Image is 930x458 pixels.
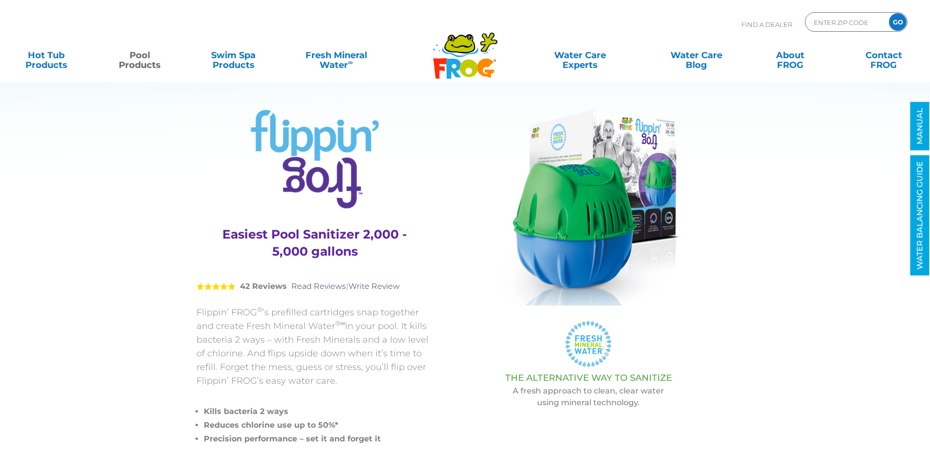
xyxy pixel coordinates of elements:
[348,282,400,291] a: Write Review
[521,45,639,65] a: Water CareExperts
[458,385,719,409] p: A fresh approach to clean, clear water using mineral technology.
[197,45,270,65] a: Swim SpaProducts
[910,102,930,151] a: MANUAL
[204,432,433,446] li: Precision performance – set it and forget it
[889,13,907,31] input: GO
[196,267,433,305] div: |
[348,58,353,66] sup: ∞
[660,45,733,65] a: Water CareBlog
[104,45,176,65] a: PoolProducts
[291,45,382,65] a: Fresh MineralWater∞
[498,110,678,305] img: Product Flippin Frog
[847,45,920,65] a: ContactFROG
[240,282,287,291] strong: 42 Reviews
[196,283,236,290] span: 5
[910,155,930,276] a: WATER BALANCING GUIDE
[196,305,433,388] p: Flippin’ FROG ’s prefilled cartridges snap together and create Fresh Mineral Water in your pool. ...
[10,45,83,65] a: Hot TubProducts
[204,405,433,418] li: Kills bacteria 2 ways
[741,12,792,37] p: Find A Dealer
[428,20,503,79] img: Frog Products Logo
[335,319,346,327] sup: ®∞
[291,282,346,291] a: Read Reviews
[458,373,719,383] h3: THE ALTERNATIVE WAY TO SANITIZE
[257,305,262,313] sup: ®
[754,45,826,65] a: AboutFROG
[209,226,421,260] h3: Easiest Pool Sanitizer 2,000 - 5,000 gallons
[251,110,379,209] img: Product Logo
[204,418,433,432] li: Reduces chlorine use up to 50%*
